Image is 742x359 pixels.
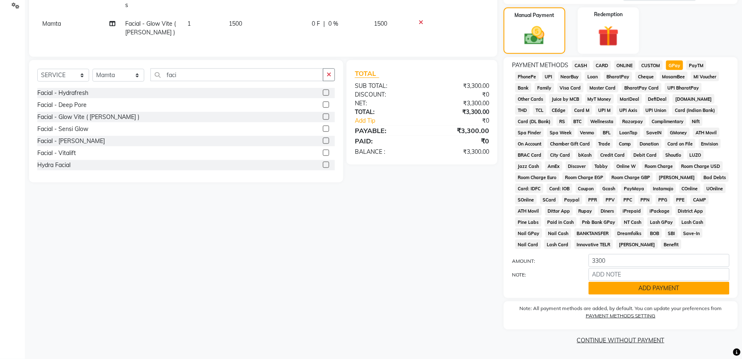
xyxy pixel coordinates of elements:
[620,116,646,126] span: Razorpay
[598,150,628,160] span: Credit Card
[650,184,676,193] span: Instamojo
[349,82,422,90] div: SUB TOTAL:
[679,184,701,193] span: COnline
[592,23,626,49] img: _gift.svg
[686,61,706,70] span: PayTM
[506,271,582,279] label: NOTE:
[621,184,647,193] span: PayMaya
[37,101,87,109] div: Facial - Deep Pore
[512,61,569,70] span: PAYMENT METHODS
[518,24,551,47] img: _cash.svg
[649,116,686,126] span: Complimentary
[691,195,709,204] span: CAMP
[701,172,729,182] span: Bad Debts
[617,128,640,137] span: LoanTap
[643,105,669,115] span: UPI Union
[647,206,672,216] span: iPackage
[666,61,683,70] span: GPay
[676,206,706,216] span: District App
[593,61,611,70] span: CARD
[548,139,593,148] span: Chamber Gift Card
[349,148,422,156] div: BALANCE :
[647,228,662,238] span: BOB
[589,268,730,281] input: ADD NOTE
[600,128,613,137] span: BFL
[349,99,422,108] div: NET:
[604,72,632,81] span: BharatPay
[571,116,585,126] span: BTC
[663,150,684,160] span: Shoutlo
[600,184,618,193] span: Gcash
[558,83,584,92] span: Visa Card
[586,312,655,320] label: PAYMENT METHODS SETTING
[515,195,537,204] span: SOnline
[515,240,541,249] span: Nail Card
[572,61,590,70] span: CASH
[621,217,644,227] span: NT Cash
[349,116,434,125] a: Add Tip
[596,139,613,148] span: Trade
[638,195,653,204] span: PPN
[506,257,582,265] label: AMOUNT:
[349,126,422,136] div: PAYABLE:
[150,68,323,81] input: Search or Scan
[515,172,559,182] span: Room Charge Euro
[550,105,569,115] span: CEdge
[635,72,657,81] span: Cheque
[617,105,640,115] span: UPI Axis
[665,83,702,92] span: UPI BharatPay
[620,206,644,216] span: iPrepaid
[594,11,623,18] label: Redemption
[374,20,387,27] span: 1500
[547,184,572,193] span: Card: IOB
[42,20,61,27] span: Mamta
[37,113,139,121] div: Facial - Glow Vite ( [PERSON_NAME] )
[614,161,639,171] span: Online W
[622,83,662,92] span: BharatPay Card
[672,105,718,115] span: Card (Indian Bank)
[586,195,600,204] span: PPR
[585,94,614,104] span: MyT Money
[585,72,601,81] span: Loan
[679,217,706,227] span: Lash Cash
[598,206,617,216] span: Diners
[557,116,568,126] span: RS
[515,161,542,171] span: Jazz Cash
[645,94,669,104] span: DefiDeal
[187,20,191,27] span: 1
[542,72,555,81] span: UPI
[515,83,531,92] span: Bank
[422,108,495,116] div: ₹3,300.00
[668,128,690,137] span: GMoney
[434,116,495,125] div: ₹0
[355,69,379,78] span: TOTAL
[693,128,720,137] span: ATH Movil
[563,172,606,182] span: Room Charge EGP
[617,94,642,104] span: MariDeal
[535,83,554,92] span: Family
[37,89,88,97] div: Facial - Hydrafresh
[673,94,715,104] span: [DOMAIN_NAME]
[614,61,636,70] span: ONLINE
[328,19,338,28] span: 0 %
[515,128,544,137] span: Spa Finder
[540,195,559,204] span: SCard
[515,184,543,193] span: Card: IDFC
[566,161,589,171] span: Discover
[572,105,592,115] span: Card M
[576,150,595,160] span: bKash
[37,137,105,146] div: Facial - [PERSON_NAME]
[229,20,242,27] span: 1500
[661,240,681,249] span: Benefit
[596,105,613,115] span: UPI M
[578,128,597,137] span: Venmo
[323,19,325,28] span: |
[562,195,583,204] span: Paypal
[515,94,546,104] span: Other Cards
[422,99,495,108] div: ₹3,300.00
[125,20,176,36] span: Facial - Glow Vite ( [PERSON_NAME] )
[422,90,495,99] div: ₹0
[575,240,613,249] span: Innovative TELR
[603,195,618,204] span: PPV
[549,94,582,104] span: Juice by MCB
